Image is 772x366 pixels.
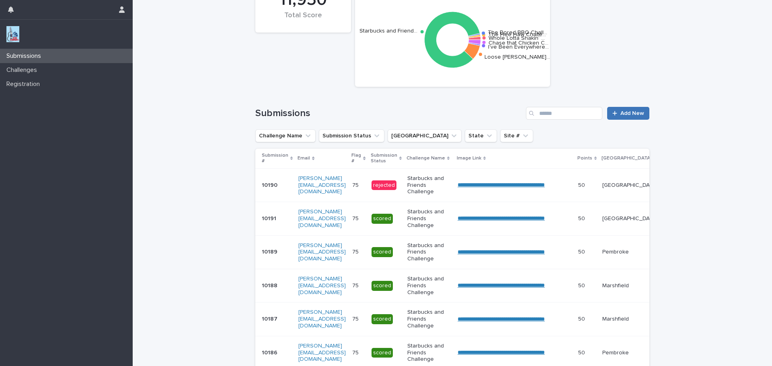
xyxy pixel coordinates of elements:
p: [GEOGRAPHIC_DATA] [602,154,652,163]
button: Challenge Name [255,129,316,142]
p: 50 [578,214,587,222]
div: Total Score [269,11,337,28]
h1: Submissions [255,108,523,119]
div: scored [372,314,393,324]
p: Starbucks and Friends Challenge [407,175,451,195]
p: Pembroke [602,350,658,356]
text: Starbucks and Friend… [359,28,417,34]
text: Whole Lotta Shakin’ … [489,35,545,41]
p: Flag # [351,151,361,166]
p: 10187 [262,314,279,323]
span: Add New [620,110,644,116]
p: 10186 [262,348,279,356]
p: 10190 [262,180,279,189]
button: State [465,129,497,142]
p: Marshfield [602,316,658,323]
p: Submission Status [371,151,397,166]
p: 75 [352,214,360,222]
p: Submission # [262,151,288,166]
div: scored [372,247,393,257]
p: Submissions [3,52,47,60]
text: The Hee Haw Challe… [488,32,546,37]
p: Pembroke [602,249,658,256]
p: Starbucks and Friends Challenge [407,242,451,262]
p: 10188 [262,281,279,289]
text: Chase that Chicken C… [489,40,548,46]
button: Submission Status [319,129,384,142]
p: Image Link [457,154,481,163]
a: [PERSON_NAME][EMAIL_ADDRESS][DOMAIN_NAME] [298,209,346,228]
button: Closest City [388,129,462,142]
p: Starbucks and Friends Challenge [407,309,451,329]
p: Marshfield [602,282,658,289]
p: 50 [578,348,587,356]
a: Add New [607,107,649,120]
a: [PERSON_NAME][EMAIL_ADDRESS][DOMAIN_NAME] [298,276,346,295]
p: 75 [352,247,360,256]
text: I've Been Everywhere… [488,44,549,49]
img: jxsLJbdS1eYBI7rVAS4p [6,26,19,42]
p: Points [577,154,592,163]
p: 75 [352,314,360,323]
p: 50 [578,281,587,289]
a: [PERSON_NAME][EMAIL_ADDRESS][DOMAIN_NAME] [298,176,346,195]
p: 50 [578,247,587,256]
div: scored [372,214,393,224]
p: Starbucks and Friends Challenge [407,276,451,296]
p: 75 [352,348,360,356]
text: Loose [PERSON_NAME]… [485,54,550,59]
button: Site # [500,129,533,142]
p: Email [298,154,310,163]
text: The Bored BBQ Chall… [488,30,547,35]
p: Starbucks and Friends Challenge [407,343,451,363]
a: [PERSON_NAME][EMAIL_ADDRESS][DOMAIN_NAME] [298,243,346,262]
a: [PERSON_NAME][EMAIL_ADDRESS][DOMAIN_NAME] [298,343,346,362]
div: rejected [372,180,396,190]
a: [PERSON_NAME][EMAIL_ADDRESS][DOMAIN_NAME] [298,309,346,329]
p: Starbucks and Friends Challenge [407,209,451,229]
p: 75 [352,180,360,189]
p: [GEOGRAPHIC_DATA] [602,215,658,222]
div: scored [372,281,393,291]
input: Search [526,107,602,120]
p: Registration [3,80,46,88]
p: [GEOGRAPHIC_DATA] [602,182,658,189]
p: Challenges [3,66,43,74]
p: Challenge Name [407,154,445,163]
div: scored [372,348,393,358]
p: 50 [578,180,587,189]
p: 50 [578,314,587,323]
p: 10191 [262,214,278,222]
p: 75 [352,281,360,289]
p: 10189 [262,247,279,256]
